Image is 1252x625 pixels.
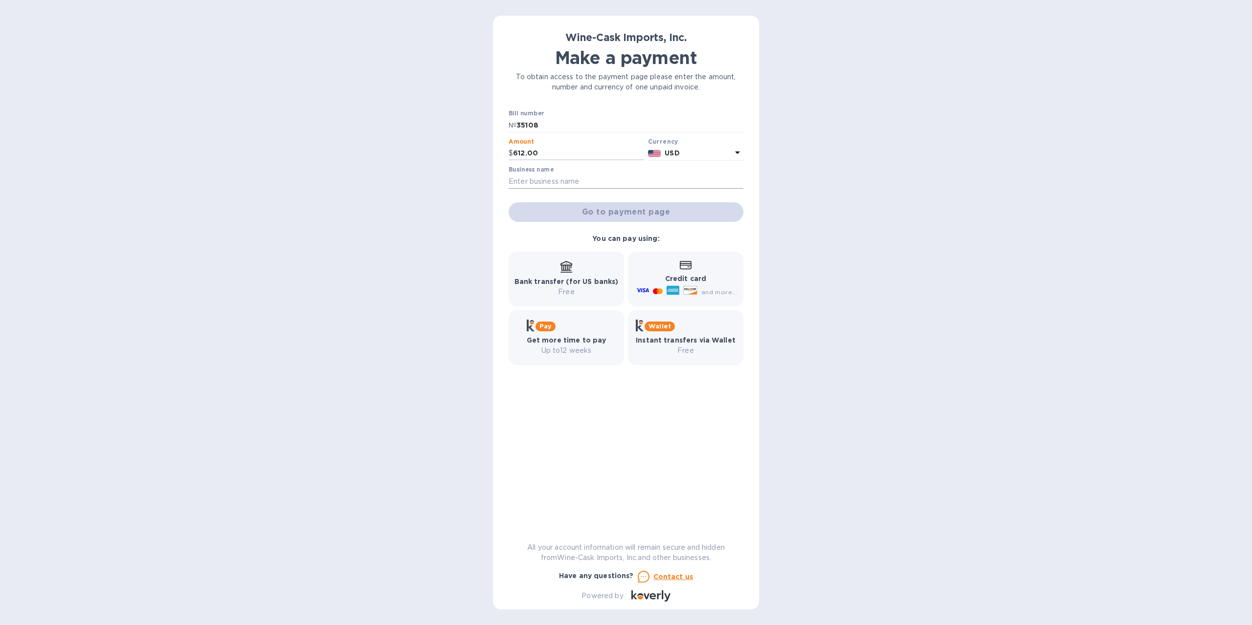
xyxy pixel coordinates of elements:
input: Enter bill number [516,118,743,132]
b: Wallet [648,323,671,330]
p: Powered by [581,591,623,601]
p: To obtain access to the payment page please enter the amount, number and currency of one unpaid i... [509,72,743,92]
b: Bank transfer (for US banks) [514,278,619,285]
p: Up to 12 weeks [527,345,606,356]
img: USD [648,150,661,157]
b: Wine-Cask Imports, Inc. [565,31,687,43]
p: All your account information will remain secure and hidden from Wine-Cask Imports, Inc. and other... [509,542,743,563]
span: and more... [701,288,737,296]
p: Free [636,345,736,356]
b: Get more time to pay [527,336,606,344]
b: Instant transfers via Wallet [636,336,736,344]
input: 0.00 [513,146,644,161]
b: Pay [539,323,552,330]
label: Bill number [509,111,544,117]
label: Amount [509,139,534,145]
b: Have any questions? [559,572,634,580]
p: № [509,120,516,130]
b: You can pay using: [592,235,659,242]
p: $ [509,148,513,158]
p: Free [514,287,619,297]
b: USD [665,149,679,157]
b: Credit card [665,275,706,282]
input: Enter business name [509,174,743,189]
b: Currency [648,138,678,145]
h1: Make a payment [509,47,743,68]
label: Business name [509,167,554,173]
u: Contact us [653,573,693,581]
